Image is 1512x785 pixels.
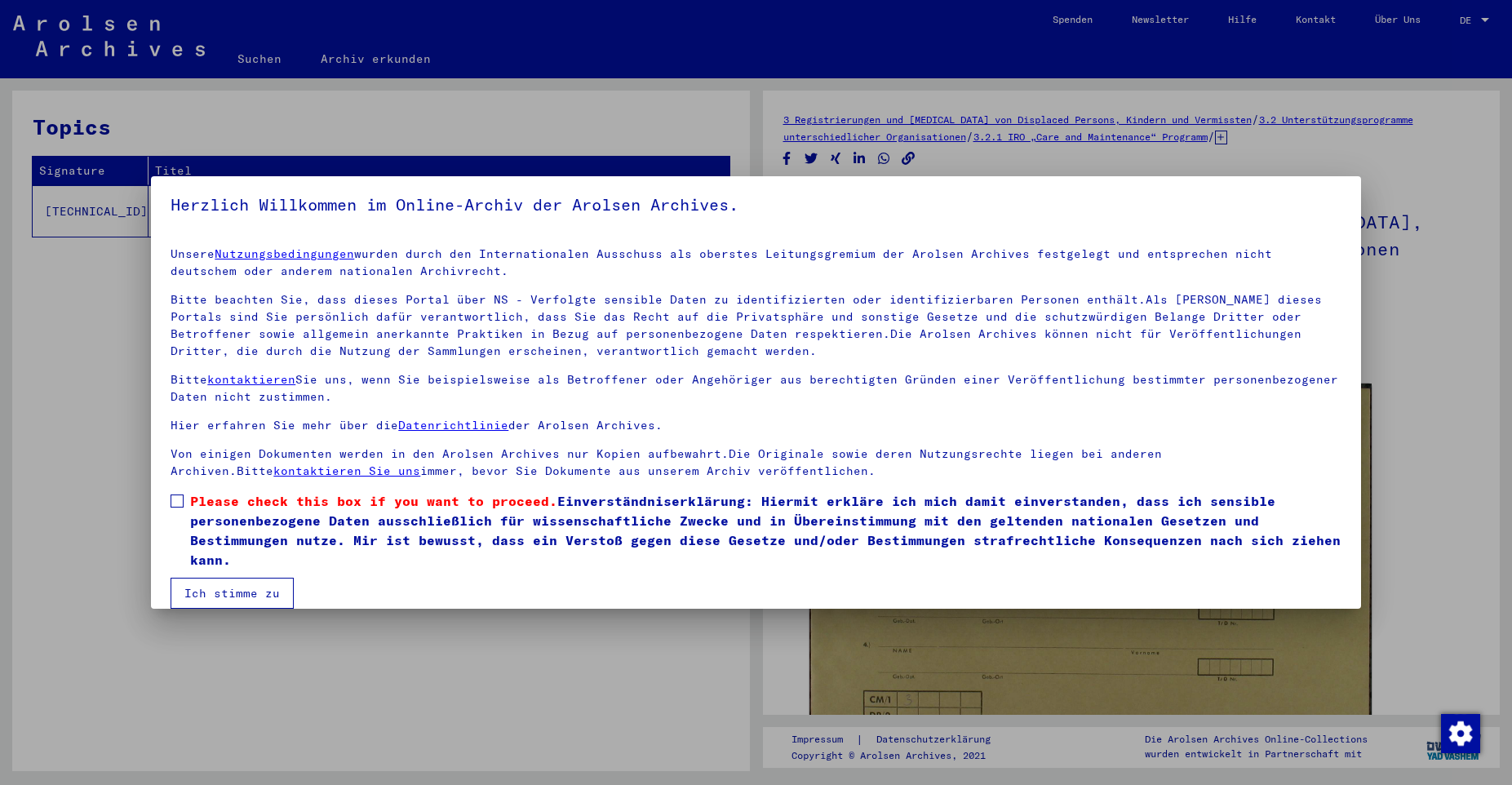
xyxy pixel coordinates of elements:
[398,418,508,432] a: Datenrichtlinie
[190,493,557,509] span: Please check this box if you want to proceed.
[1441,714,1480,753] img: Zustimmung ändern
[190,491,1341,570] span: Einverständniserklärung: Hiermit erkläre ich mich damit einverstanden, dass ich sensible personen...
[171,192,1341,218] h5: Herzlich Willkommen im Online-Archiv der Arolsen Archives.
[1440,713,1479,752] div: Zustimmung ändern
[207,372,295,387] a: kontaktieren
[171,578,294,609] button: Ich stimme zu
[171,246,1341,280] p: Unsere wurden durch den Internationalen Ausschuss als oberstes Leitungsgremium der Arolsen Archiv...
[171,417,1341,434] p: Hier erfahren Sie mehr über die der Arolsen Archives.
[171,446,1341,480] p: Von einigen Dokumenten werden in den Arolsen Archives nur Kopien aufbewahrt.Die Originale sowie d...
[215,246,354,261] a: Nutzungsbedingungen
[171,291,1341,360] p: Bitte beachten Sie, dass dieses Portal über NS - Verfolgte sensible Daten zu identifizierten oder...
[273,463,420,478] a: kontaktieren Sie uns
[171,371,1341,406] p: Bitte Sie uns, wenn Sie beispielsweise als Betroffener oder Angehöriger aus berechtigten Gründen ...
